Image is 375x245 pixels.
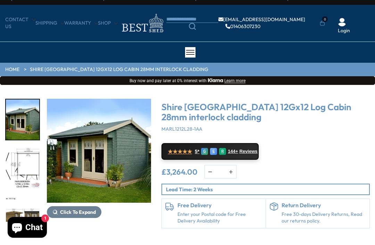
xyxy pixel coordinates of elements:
[201,148,208,155] div: G
[64,20,98,27] a: Warranty
[5,196,40,237] div: 3 / 18
[166,23,218,30] a: Search
[219,148,226,155] div: R
[320,20,325,27] a: 0
[5,66,19,73] a: HOME
[338,18,346,26] img: User Icon
[168,148,192,155] span: ★★★★★
[240,149,258,154] span: Reviews
[6,148,39,188] img: 12x12MarlboroughOPTFLOORPLANMFT28mmTEMP_5a83137f-d55f-493c-9331-6cd515c54ccf_200x200.jpg
[5,99,40,140] div: 1 / 18
[225,24,260,29] a: 01406307230
[177,202,262,209] h6: Free Delivery
[47,206,101,218] button: Click To Expand
[6,217,49,239] inbox-online-store-chat: Shopify online store chat
[35,20,64,27] a: Shipping
[47,99,151,237] div: 1 / 18
[218,17,305,22] a: [EMAIL_ADDRESS][DOMAIN_NAME]
[282,211,366,225] p: Free 30-days Delivery Returns, Read our returns policy.
[5,16,35,30] a: CONTACT US
[6,196,39,237] img: 12x12MarlboroughOPTELEVATIONSMMFT28mmTEMP_a041115d-193e-4c00-ba7d-347e4517689d_200x200.jpg
[6,99,39,140] img: Marlborough_7_77ba1181-c18a-42db-b353-ae209a9c9980_200x200.jpg
[118,12,166,34] img: logo
[210,148,217,155] div: E
[228,149,238,154] span: 144+
[47,99,151,203] img: Shire Marlborough 12Gx12 Log Cabin 28mm interlock cladding - Best Shed
[177,211,262,225] a: Enter your Postal code for Free Delivery Availability
[60,209,96,215] span: Click To Expand
[30,66,208,73] a: Shire [GEOGRAPHIC_DATA] 12Gx12 Log Cabin 28mm interlock cladding
[338,27,350,34] a: Login
[161,126,202,132] span: MARL1212L28-1AA
[5,147,40,189] div: 2 / 18
[161,102,370,122] h3: Shire [GEOGRAPHIC_DATA] 12Gx12 Log Cabin 28mm interlock cladding
[282,202,366,209] h6: Return Delivery
[161,143,259,160] a: ★★★★★ 5* G E R 144+ Reviews
[322,16,328,22] span: 0
[161,168,198,176] ins: £3,264.00
[98,20,118,27] a: Shop
[166,186,369,193] p: Lead Time: 2 Weeks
